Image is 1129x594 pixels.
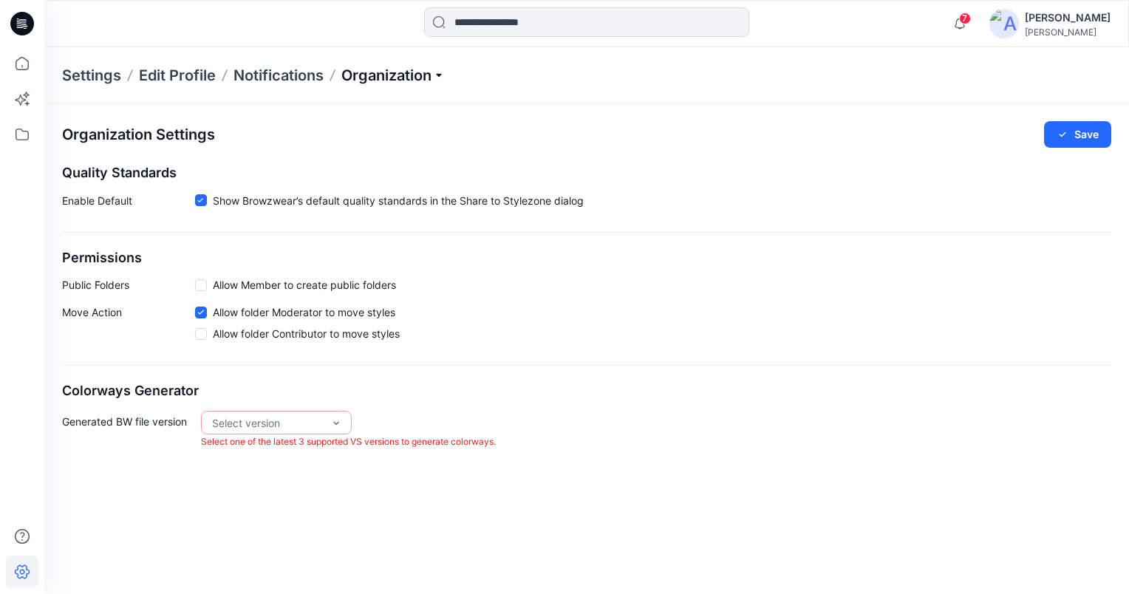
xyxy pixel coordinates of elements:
h2: Organization Settings [62,126,215,143]
span: Allow Member to create public folders [213,277,396,293]
div: [PERSON_NAME] [1025,27,1111,38]
div: [PERSON_NAME] [1025,9,1111,27]
a: Edit Profile [139,65,216,86]
span: Allow folder Moderator to move styles [213,304,395,320]
span: Show Browzwear’s default quality standards in the Share to Stylezone dialog [213,193,584,208]
h2: Colorways Generator [62,383,1111,399]
p: Select one of the latest 3 supported VS versions to generate colorways. [201,434,496,450]
span: Allow folder Contributor to move styles [213,326,400,341]
p: Enable Default [62,193,195,214]
p: Move Action [62,304,195,347]
p: Generated BW file version [62,411,195,450]
p: Settings [62,65,121,86]
div: Select version [212,415,323,431]
img: avatar [989,9,1019,38]
h2: Permissions [62,250,1111,266]
h2: Quality Standards [62,165,1111,181]
p: Public Folders [62,277,195,293]
a: Notifications [233,65,324,86]
span: 7 [959,13,971,24]
button: Save [1044,121,1111,148]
